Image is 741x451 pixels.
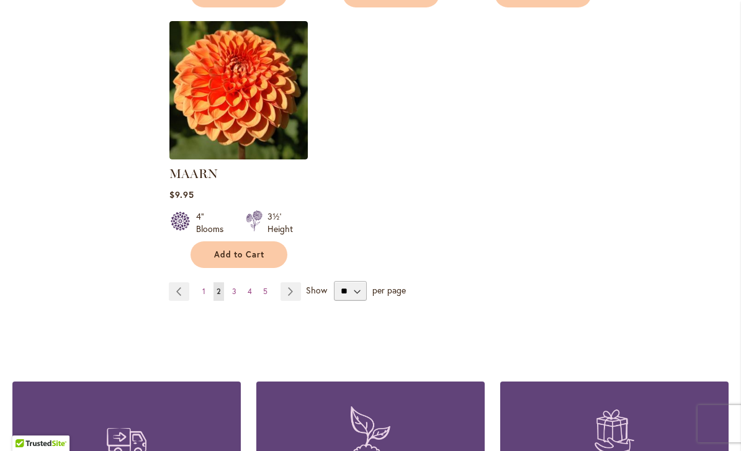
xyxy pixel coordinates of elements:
[267,210,293,235] div: 3½' Height
[202,287,205,296] span: 1
[169,189,194,200] span: $9.95
[214,249,265,260] span: Add to Cart
[248,287,252,296] span: 4
[191,241,287,268] button: Add to Cart
[196,210,231,235] div: 4" Blooms
[245,282,255,301] a: 4
[169,166,218,181] a: MAARN
[260,282,271,301] a: 5
[9,407,44,442] iframe: Launch Accessibility Center
[372,284,406,296] span: per page
[232,287,236,296] span: 3
[169,21,308,159] img: MAARN
[217,287,221,296] span: 2
[199,282,209,301] a: 1
[169,150,308,162] a: MAARN
[229,282,240,301] a: 3
[263,287,267,296] span: 5
[306,284,327,296] span: Show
